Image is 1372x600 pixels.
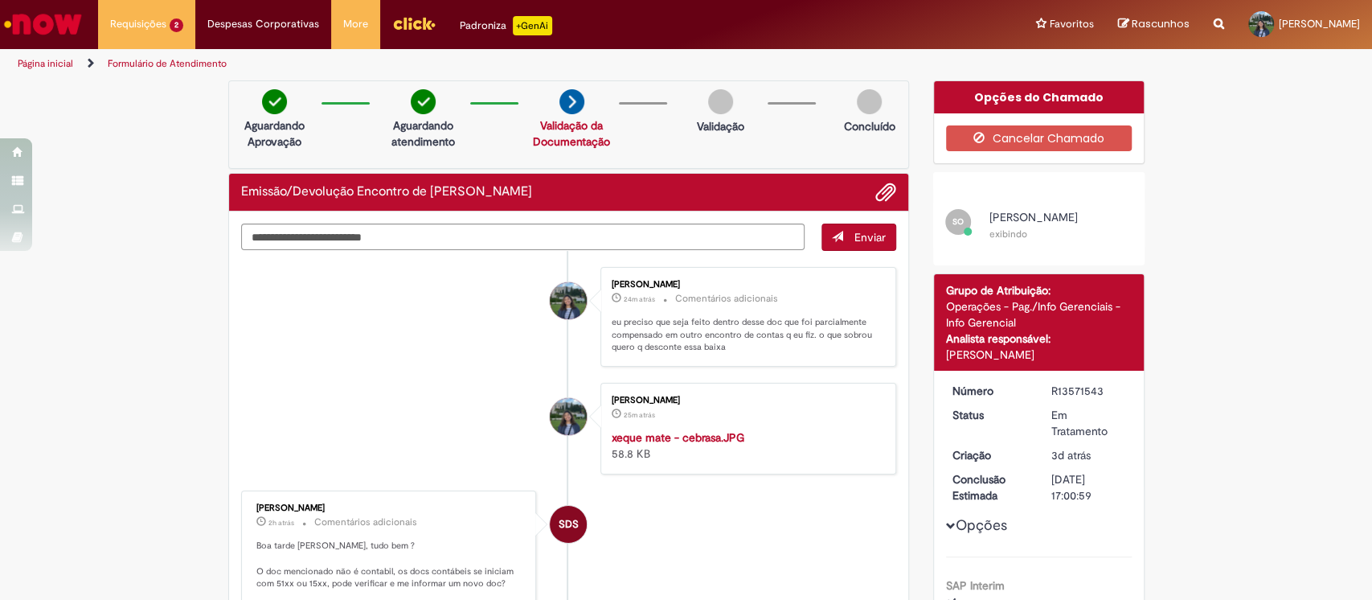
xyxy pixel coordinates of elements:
[559,505,579,544] span: SDS
[12,49,903,79] ul: Trilhas de página
[624,294,655,304] span: 24m atrás
[1051,448,1091,462] time: 26/09/2025 16:20:03
[235,117,313,150] p: Aguardando Aprovação
[18,57,73,70] a: Página inicial
[854,230,886,245] span: Enviar
[875,182,896,203] button: Adicionar anexos
[989,210,1078,224] span: [PERSON_NAME]
[1279,17,1360,31] span: [PERSON_NAME]
[940,471,1039,503] dt: Conclusão Estimada
[1118,17,1190,32] a: Rascunhos
[946,331,1132,347] div: Analista responsável:
[1132,16,1190,31] span: Rascunhos
[940,407,1039,423] dt: Status
[1051,448,1091,462] span: 3d atrás
[989,228,1027,240] small: exibindo
[1051,407,1126,439] div: Em Tratamento
[460,16,552,35] div: Padroniza
[2,8,84,40] img: ServiceNow
[108,57,227,70] a: Formulário de Atendimento
[550,282,587,319] div: Giovanna Belfort Moreira
[697,118,744,134] p: Validação
[513,16,552,35] p: +GenAi
[612,430,744,445] a: xeque mate - cebrasa.JPG
[170,18,183,32] span: 2
[411,89,436,114] img: check-circle-green.png
[314,516,417,529] small: Comentários adicionais
[612,316,879,354] p: eu preciso que seja feito dentro desse doc que foi parcialmente compensado em outro encontro de c...
[392,11,436,35] img: click_logo_yellow_360x200.png
[940,447,1039,463] dt: Criação
[268,518,294,528] span: 2h atrás
[946,578,1005,593] b: SAP Interim
[241,224,805,251] textarea: Digite sua mensagem aqui...
[946,282,1132,298] div: Grupo de Atribuição:
[857,89,882,114] img: img-circle-grey.png
[1050,16,1094,32] span: Favoritos
[110,16,166,32] span: Requisições
[946,125,1132,151] button: Cancelar Chamado
[262,89,287,114] img: check-circle-green.png
[934,81,1144,113] div: Opções do Chamado
[624,410,655,420] span: 25m atrás
[533,118,610,149] a: Validação da Documentação
[343,16,368,32] span: More
[256,503,524,513] div: [PERSON_NAME]
[624,294,655,304] time: 29/09/2025 13:41:19
[843,118,895,134] p: Concluído
[1051,383,1126,399] div: R13571543
[550,506,587,543] div: undefined Online
[550,398,587,435] div: Giovanna Belfort Moreira
[384,117,462,150] p: Aguardando atendimento
[940,383,1039,399] dt: Número
[821,224,896,251] button: Enviar
[612,429,879,462] div: 58.8 KB
[624,410,655,420] time: 29/09/2025 13:40:52
[952,216,964,227] span: SO
[612,396,879,405] div: [PERSON_NAME]
[1051,447,1126,463] div: 26/09/2025 16:20:03
[612,280,879,290] div: [PERSON_NAME]
[946,298,1132,331] div: Operações - Pag./Info Gerenciais - Info Gerencial
[708,89,733,114] img: img-circle-grey.png
[559,89,584,114] img: arrow-next.png
[241,185,532,199] h2: Emissão/Devolução Encontro de Contas Fornecedor Histórico de tíquete
[675,292,778,306] small: Comentários adicionais
[207,16,319,32] span: Despesas Corporativas
[268,518,294,528] time: 29/09/2025 12:29:06
[1051,471,1126,503] div: [DATE] 17:00:59
[946,347,1132,363] div: [PERSON_NAME]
